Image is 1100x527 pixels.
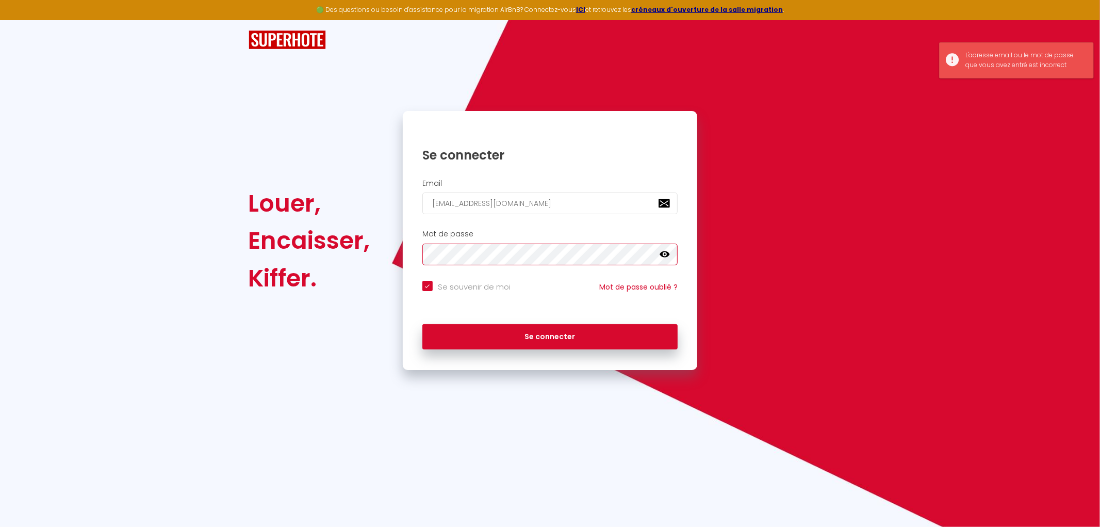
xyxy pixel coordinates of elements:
[965,51,1083,70] div: L'adresse email ou le mot de passe que vous avez entré est incorrect
[249,30,326,50] img: SuperHote logo
[631,5,783,14] a: créneaux d'ouverture de la salle migration
[422,230,678,238] h2: Mot de passe
[422,324,678,350] button: Se connecter
[8,4,39,35] button: Ouvrir le widget de chat LiveChat
[249,260,370,297] div: Kiffer.
[422,147,678,163] h1: Se connecter
[422,179,678,188] h2: Email
[249,185,370,222] div: Louer,
[249,222,370,259] div: Encaisser,
[576,5,585,14] a: ICI
[422,193,678,214] input: Ton Email
[599,282,678,292] a: Mot de passe oublié ?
